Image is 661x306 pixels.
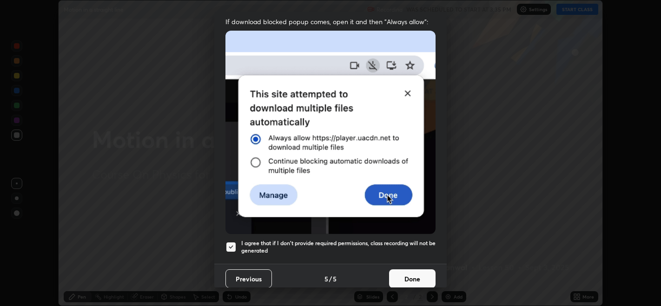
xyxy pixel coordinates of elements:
[389,269,436,288] button: Done
[324,274,328,284] h4: 5
[241,240,436,254] h5: I agree that if I don't provide required permissions, class recording will not be generated
[225,31,436,234] img: downloads-permission-blocked.gif
[225,17,436,26] span: If download blocked popup comes, open it and then "Always allow":
[225,269,272,288] button: Previous
[329,274,332,284] h4: /
[333,274,337,284] h4: 5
